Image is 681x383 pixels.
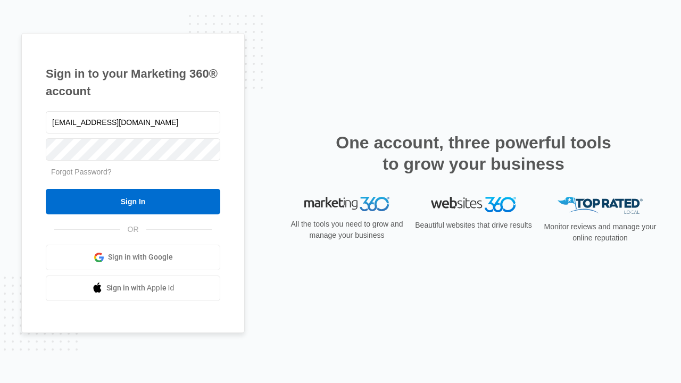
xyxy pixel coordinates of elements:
[51,168,112,176] a: Forgot Password?
[558,197,643,214] img: Top Rated Local
[333,132,614,174] h2: One account, three powerful tools to grow your business
[106,282,175,294] span: Sign in with Apple Id
[108,252,173,263] span: Sign in with Google
[287,219,406,241] p: All the tools you need to grow and manage your business
[46,276,220,301] a: Sign in with Apple Id
[46,65,220,100] h1: Sign in to your Marketing 360® account
[414,220,533,231] p: Beautiful websites that drive results
[120,224,146,235] span: OR
[541,221,660,244] p: Monitor reviews and manage your online reputation
[46,111,220,134] input: Email
[304,197,389,212] img: Marketing 360
[431,197,516,212] img: Websites 360
[46,189,220,214] input: Sign In
[46,245,220,270] a: Sign in with Google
